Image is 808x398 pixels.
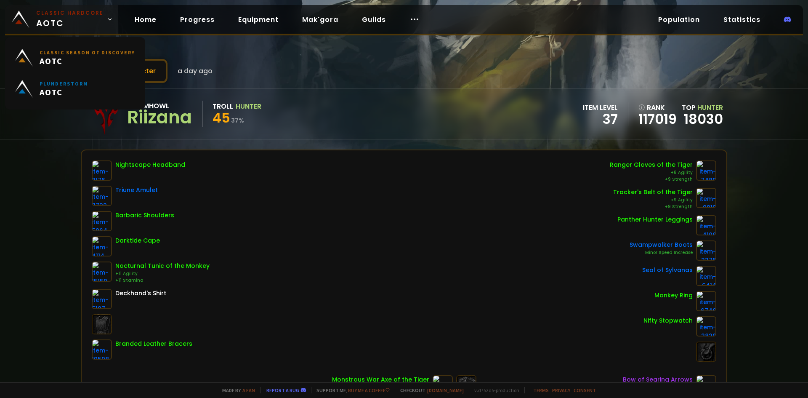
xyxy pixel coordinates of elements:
div: +8 Agility [610,169,693,176]
a: Classic Season of DiscoveryAOTC [10,42,140,73]
div: Nocturnal Tunic of the Monkey [115,262,210,270]
span: AOTC [40,56,135,66]
div: 37 [583,113,618,126]
div: item level [583,102,618,113]
span: Checkout [395,387,464,393]
small: Plunderstorm [40,80,88,87]
a: Report a bug [266,387,299,393]
div: Seal of Sylvanas [642,266,693,275]
div: Hunter [236,101,261,112]
img: item-6748 [696,291,716,311]
div: Nifty Stopwatch [643,316,693,325]
span: Support me, [311,387,390,393]
a: Population [651,11,707,28]
div: Monkey Ring [654,291,693,300]
div: Minor Speed Increase [630,249,693,256]
div: Riizana [127,111,192,124]
div: Monstrous War Axe of the Tiger [332,375,429,384]
a: Classic HardcoreAOTC [5,5,118,34]
a: Equipment [231,11,285,28]
div: Ranger Gloves of the Tiger [610,160,693,169]
img: item-7722 [92,186,112,206]
span: AOTC [36,9,104,29]
div: Tracker's Belt of the Tiger [613,188,693,197]
span: Hunter [697,103,723,112]
img: item-19508 [92,339,112,360]
div: Swampwalker Boots [630,240,693,249]
div: Doomhowl [127,101,192,111]
img: item-8176 [92,160,112,181]
img: item-4108 [696,215,716,235]
span: v. d752d5 - production [469,387,519,393]
div: Branded Leather Bracers [115,339,192,348]
div: +11 Stamina [115,277,210,284]
img: item-5964 [92,211,112,231]
div: +9 Agility [613,197,693,203]
a: Statistics [717,11,767,28]
div: Triune Amulet [115,186,158,195]
small: 37 % [231,116,244,125]
a: PlunderstormAOTC [10,73,140,104]
img: item-2820 [696,316,716,337]
span: Made by [217,387,255,393]
a: 18030 [684,110,723,128]
img: item-5107 [92,289,112,309]
div: Troll [213,101,233,112]
a: Privacy [552,387,570,393]
div: Bow of Searing Arrows [623,375,693,384]
small: Classic Hardcore [36,9,104,17]
div: Darktide Cape [115,236,160,245]
a: 117019 [638,113,677,126]
div: +9 Strength [613,203,693,210]
div: rank [638,102,677,113]
span: AOTC [40,87,88,97]
a: [DOMAIN_NAME] [427,387,464,393]
div: Panther Hunter Leggings [617,215,693,224]
span: a day ago [178,66,213,76]
img: item-7480 [696,160,716,181]
img: item-4114 [92,236,112,256]
a: a fan [242,387,255,393]
a: Consent [574,387,596,393]
div: Deckhand's Shirt [115,289,166,298]
div: Nightscape Headband [115,160,185,169]
img: item-9916 [696,188,716,208]
a: Mak'gora [295,11,345,28]
img: item-6414 [696,266,716,286]
div: +11 Agility [115,270,210,277]
a: Home [128,11,163,28]
div: Barbaric Shoulders [115,211,174,220]
a: Terms [533,387,549,393]
img: item-2276 [696,240,716,261]
a: Guilds [355,11,393,28]
div: +9 Strength [610,176,693,183]
small: Classic Season of Discovery [40,49,135,56]
a: Progress [173,11,221,28]
img: item-15159 [92,262,112,282]
div: Top [682,102,723,113]
span: 45 [213,108,230,127]
a: Buy me a coffee [348,387,390,393]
